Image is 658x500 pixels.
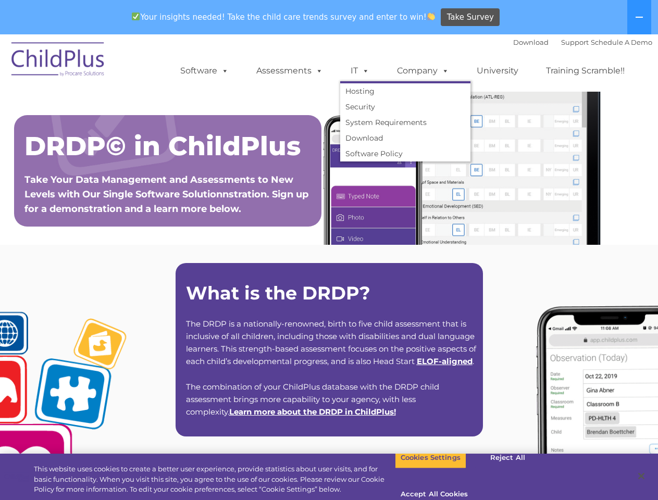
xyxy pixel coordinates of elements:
a: University [466,60,529,81]
a: Support [561,38,589,46]
span: DRDP© in ChildPlus [24,130,301,162]
a: Software [170,60,239,81]
a: System Requirements [340,115,470,130]
a: Software Policy [340,146,470,161]
a: Take Survey [441,8,500,27]
a: ELOF-aligned [417,356,473,366]
a: Hosting [340,83,470,99]
button: Close [630,465,653,488]
span: The combination of your ChildPlus database with the DRDP child assessment brings more capability ... [186,382,439,417]
span: The DRDP is a nationally-renowned, birth to five child assessment that is inclusive of all childr... [186,319,476,366]
strong: What is the DRDP? [186,282,370,304]
a: Assessments [246,60,333,81]
span: ! [229,407,396,417]
button: Reject All [475,447,540,469]
a: IT [340,60,380,81]
a: Learn more about the DRDP in ChildPlus [229,407,394,417]
a: Security [340,99,470,115]
span: Take Survey [447,8,494,27]
a: Download [340,130,470,146]
a: Company [387,60,460,81]
img: ChildPlus by Procare Solutions [6,35,110,87]
a: Schedule A Demo [591,38,652,46]
img: ✅ [132,12,140,20]
div: This website uses cookies to create a better user experience, provide statistics about user visit... [34,464,395,495]
img: 👏 [427,12,435,20]
font: | [513,38,652,46]
a: Download [513,38,549,46]
button: Cookies Settings [395,447,466,469]
span: Your insights needed! Take the child care trends survey and enter to win! [128,7,440,27]
span: Take Your Data Management and Assessments to New Levels with Our Single Software Solutionnstratio... [24,174,308,215]
a: Training Scramble!! [536,60,635,81]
